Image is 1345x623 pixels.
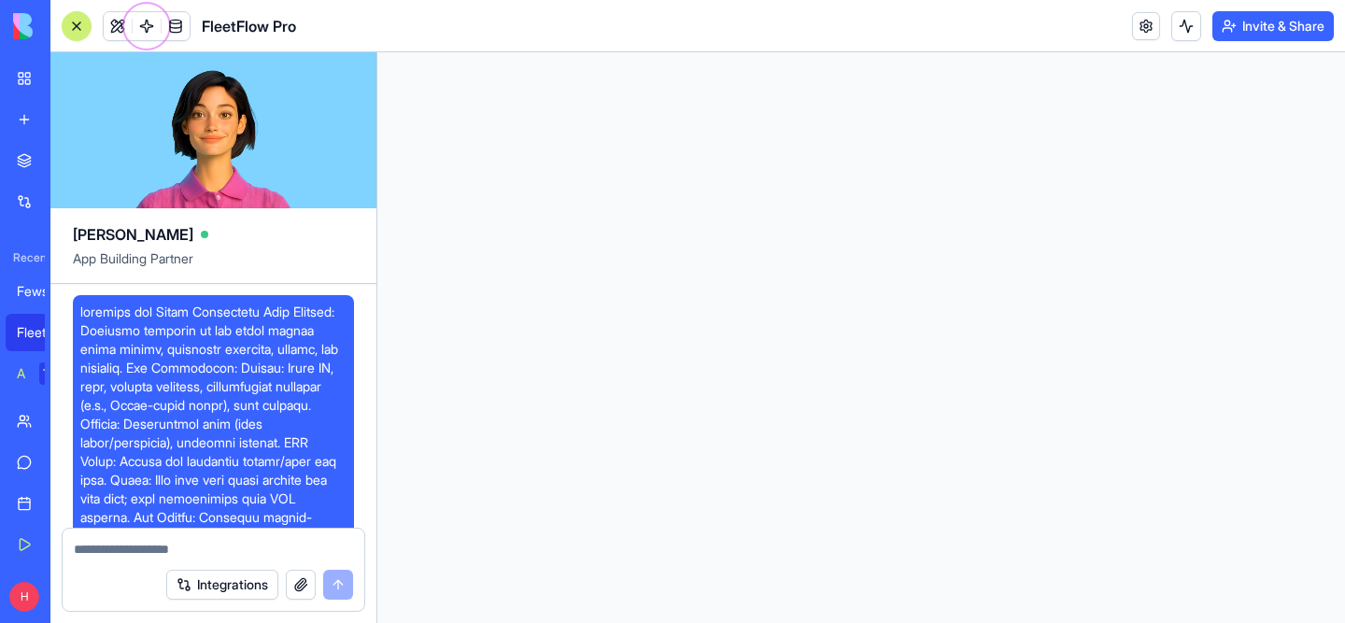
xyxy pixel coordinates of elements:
[39,362,69,385] div: TRY
[166,570,278,600] button: Integrations
[17,282,69,301] div: Fews Marquees Scheduler
[17,364,26,383] div: AI Logo Generator
[6,273,80,310] a: Fews Marquees Scheduler
[13,13,129,39] img: logo
[73,223,193,246] span: [PERSON_NAME]
[17,323,69,342] div: FleetFlow Pro
[1212,11,1334,41] button: Invite & Share
[73,249,354,283] span: App Building Partner
[6,355,80,392] a: AI Logo GeneratorTRY
[9,582,39,612] span: H
[202,15,296,37] span: FleetFlow Pro
[6,314,80,351] a: FleetFlow Pro
[6,250,45,265] span: Recent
